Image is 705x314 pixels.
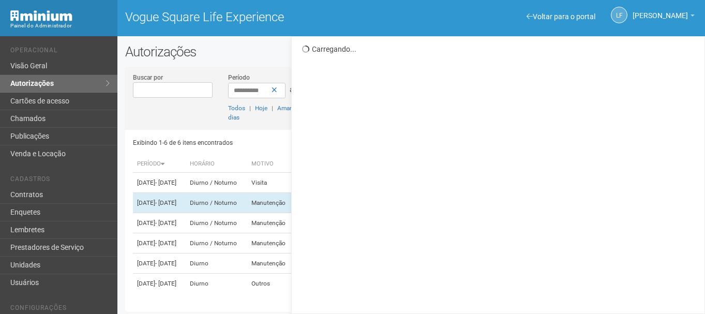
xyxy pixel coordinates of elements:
[133,274,186,294] td: [DATE]
[277,104,300,112] a: Amanhã
[10,10,72,21] img: Minium
[255,104,267,112] a: Hoje
[125,10,403,24] h1: Vogue Square Life Experience
[249,104,251,112] span: |
[247,233,294,253] td: Manutenção
[633,13,695,21] a: [PERSON_NAME]
[133,173,186,193] td: [DATE]
[290,85,294,94] span: a
[155,260,176,267] span: - [DATE]
[125,44,697,59] h2: Autorizações
[155,240,176,247] span: - [DATE]
[186,193,247,213] td: Diurno / Noturno
[633,2,688,20] span: Letícia Florim
[10,21,110,31] div: Painel do Administrador
[133,135,408,151] div: Exibindo 1-6 de 6 itens encontrados
[133,156,186,173] th: Período
[186,274,247,294] td: Diurno
[247,213,294,233] td: Manutenção
[133,253,186,274] td: [DATE]
[272,104,273,112] span: |
[247,156,294,173] th: Motivo
[186,233,247,253] td: Diurno / Noturno
[247,173,294,193] td: Visita
[611,7,627,23] a: LF
[228,73,250,82] label: Período
[186,213,247,233] td: Diurno / Noturno
[155,280,176,287] span: - [DATE]
[10,47,110,57] li: Operacional
[155,219,176,227] span: - [DATE]
[133,193,186,213] td: [DATE]
[186,253,247,274] td: Diurno
[155,179,176,186] span: - [DATE]
[247,253,294,274] td: Manutenção
[228,104,245,112] a: Todos
[10,175,110,186] li: Cadastros
[133,73,163,82] label: Buscar por
[302,44,697,54] div: Carregando...
[527,12,595,21] a: Voltar para o portal
[186,173,247,193] td: Diurno / Noturno
[155,199,176,206] span: - [DATE]
[247,193,294,213] td: Manutenção
[247,274,294,294] td: Outros
[186,156,247,173] th: Horário
[133,233,186,253] td: [DATE]
[133,213,186,233] td: [DATE]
